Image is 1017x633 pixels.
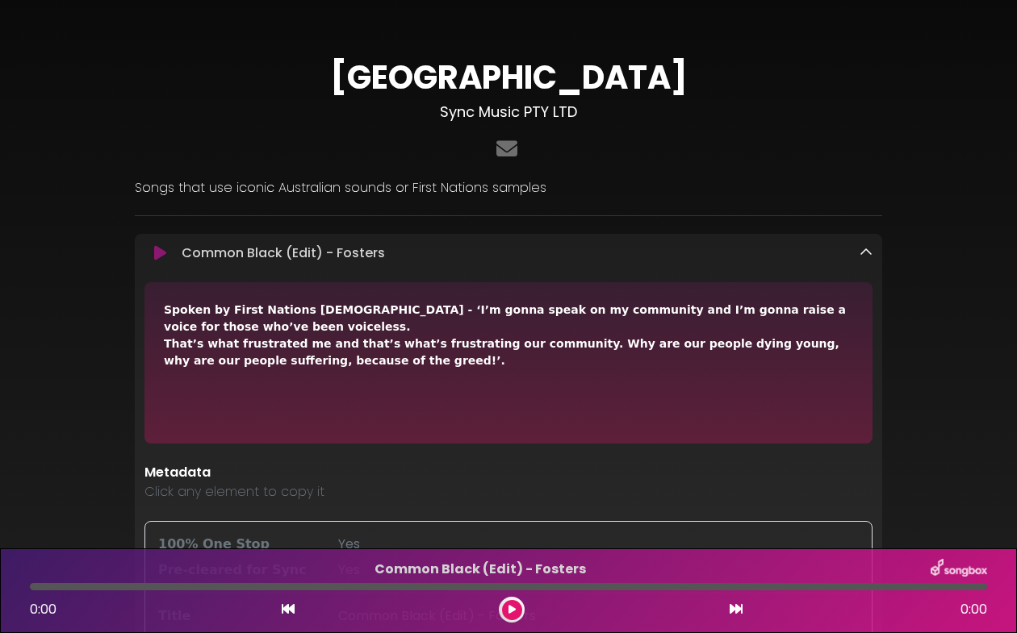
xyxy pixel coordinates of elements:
span: 0:00 [30,600,56,618]
p: Common Black (Edit) - Fosters [182,244,860,263]
p: Metadata [144,463,873,482]
h3: Sync Music PTY LTD [135,103,882,121]
span: Yes [338,535,360,553]
p: Click any element to copy it [144,482,873,502]
img: songbox-logo-white.png [931,559,987,580]
div: Spoken by First Nations [DEMOGRAPHIC_DATA] - ‘I’m gonna speak on my community and I’m gonna raise... [164,302,853,369]
div: 100% One Stop [149,535,329,554]
p: Common Black (Edit) - Fosters [30,560,931,579]
h1: [GEOGRAPHIC_DATA] [135,58,882,97]
p: Songs that use iconic Australian sounds or First Nations samples [135,178,882,198]
span: 0:00 [960,600,987,619]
